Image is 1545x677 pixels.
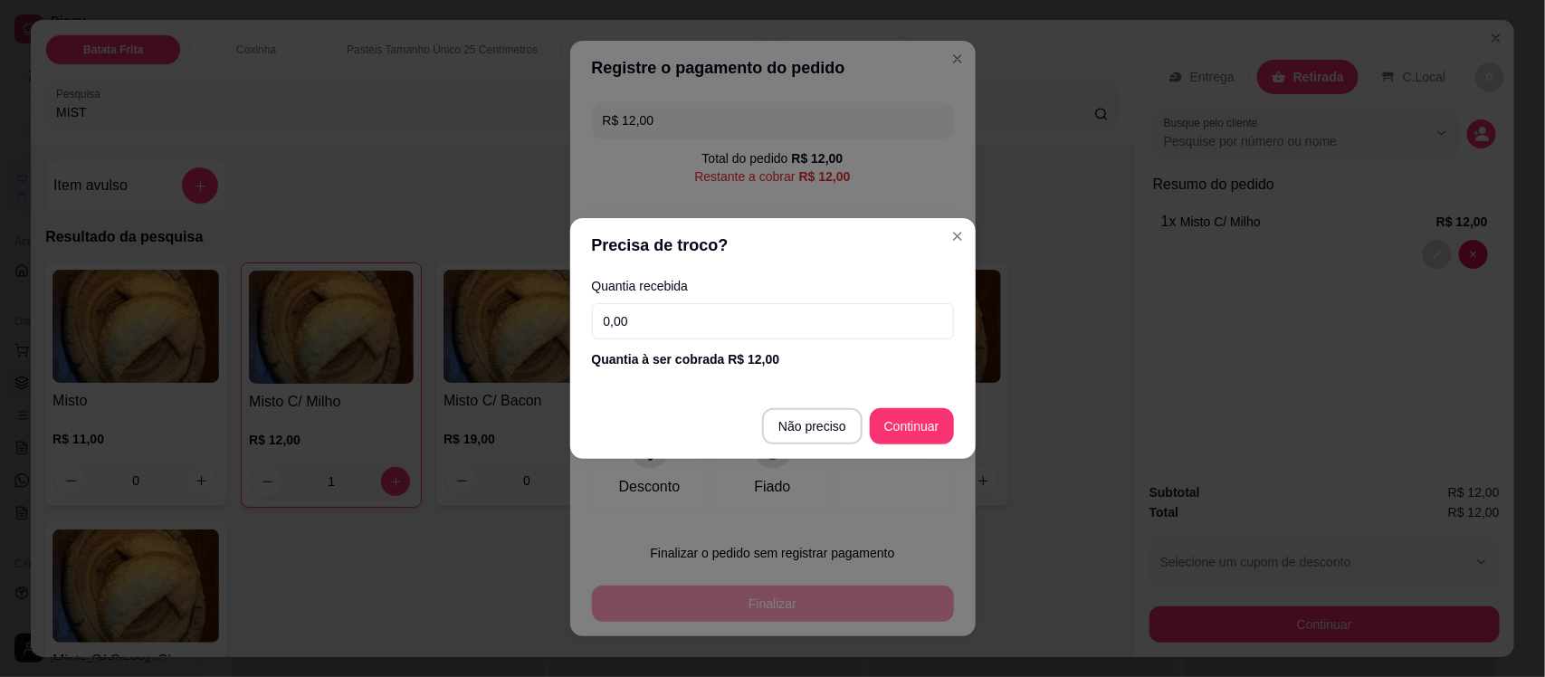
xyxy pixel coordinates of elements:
div: Quantia à ser cobrada R$ 12,00 [592,350,954,368]
button: Continuar [870,408,954,444]
button: Não preciso [762,408,863,444]
header: Precisa de troco? [570,218,976,272]
label: Quantia recebida [592,280,954,292]
button: Close [943,222,972,251]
